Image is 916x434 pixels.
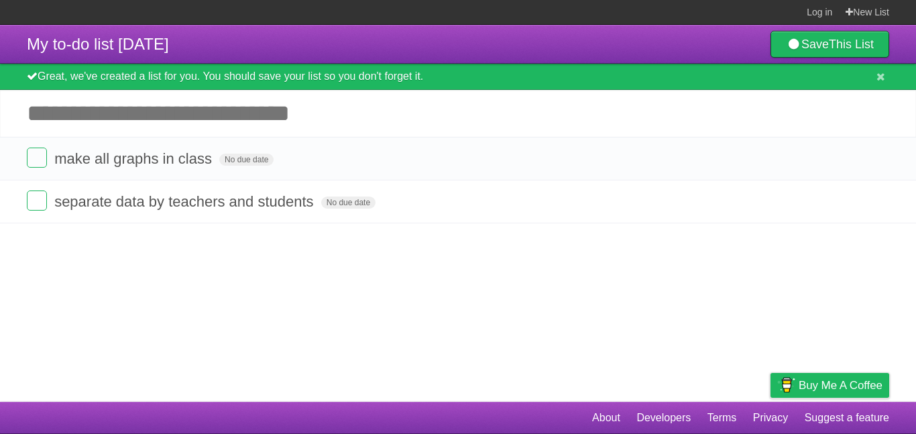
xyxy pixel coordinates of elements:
[777,374,795,396] img: Buy me a coffee
[770,31,889,58] a: SaveThis List
[636,405,691,431] a: Developers
[54,150,215,167] span: make all graphs in class
[707,405,737,431] a: Terms
[770,373,889,398] a: Buy me a coffee
[829,38,874,51] b: This List
[54,193,317,210] span: separate data by teachers and students
[799,374,882,397] span: Buy me a coffee
[321,197,376,209] span: No due date
[27,191,47,211] label: Done
[27,148,47,168] label: Done
[27,35,169,53] span: My to-do list [DATE]
[805,405,889,431] a: Suggest a feature
[753,405,788,431] a: Privacy
[592,405,620,431] a: About
[219,154,274,166] span: No due date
